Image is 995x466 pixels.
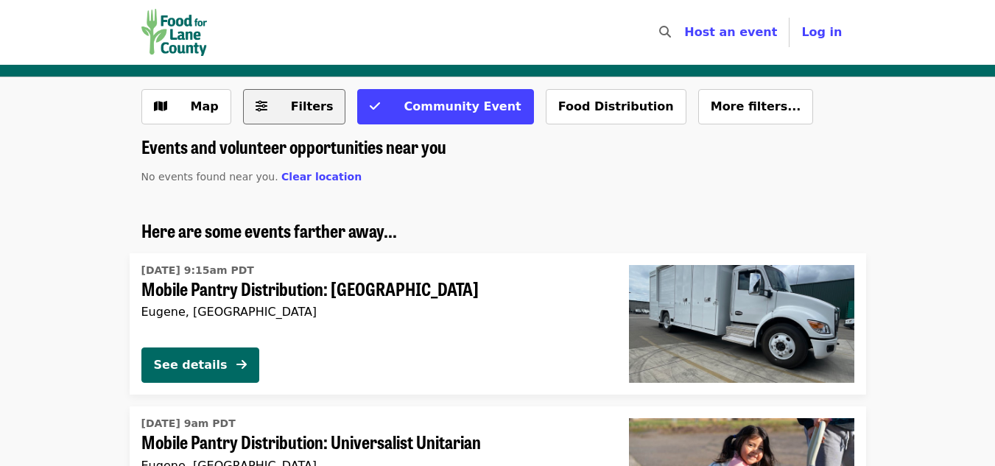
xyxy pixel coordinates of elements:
[659,25,671,39] i: search icon
[256,99,267,113] i: sliders-h icon
[141,89,231,124] button: Show map view
[404,99,521,113] span: Community Event
[370,99,380,113] i: check icon
[243,89,346,124] button: Filters (0 selected)
[236,358,247,372] i: arrow-right icon
[141,171,278,183] span: No events found near you.
[141,263,254,278] time: [DATE] 9:15am PDT
[141,133,446,159] span: Events and volunteer opportunities near you
[790,18,854,47] button: Log in
[546,89,686,124] button: Food Distribution
[684,25,777,39] a: Host an event
[191,99,219,113] span: Map
[141,9,208,56] img: Food for Lane County - Home
[141,278,605,300] span: Mobile Pantry Distribution: [GEOGRAPHIC_DATA]
[281,169,362,185] button: Clear location
[154,99,167,113] i: map icon
[357,89,533,124] button: Community Event
[291,99,334,113] span: Filters
[130,253,866,395] a: See details for "Mobile Pantry Distribution: Bethel School District"
[281,171,362,183] span: Clear location
[141,217,397,243] span: Here are some events farther away...
[801,25,842,39] span: Log in
[680,15,692,50] input: Search
[711,99,801,113] span: More filters...
[141,416,236,431] time: [DATE] 9am PDT
[141,347,259,383] button: See details
[141,431,605,453] span: Mobile Pantry Distribution: Universalist Unitarian
[141,305,605,319] div: Eugene, [GEOGRAPHIC_DATA]
[698,89,814,124] button: More filters...
[629,265,854,383] img: Mobile Pantry Distribution: Bethel School District organized by Food for Lane County
[154,356,228,374] div: See details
